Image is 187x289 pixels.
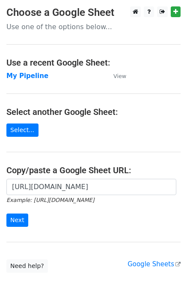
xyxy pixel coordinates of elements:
[6,259,48,273] a: Need help?
[6,179,176,195] input: Paste your Google Sheet URL here
[6,123,39,137] a: Select...
[6,107,181,117] h4: Select another Google Sheet:
[113,73,126,79] small: View
[128,260,181,268] a: Google Sheets
[6,165,181,175] h4: Copy/paste a Google Sheet URL:
[6,22,181,31] p: Use one of the options below...
[6,72,48,80] a: My Pipeline
[6,6,181,19] h3: Choose a Google Sheet
[105,72,126,80] a: View
[6,57,181,68] h4: Use a recent Google Sheet:
[6,197,94,203] small: Example: [URL][DOMAIN_NAME]
[6,214,28,227] input: Next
